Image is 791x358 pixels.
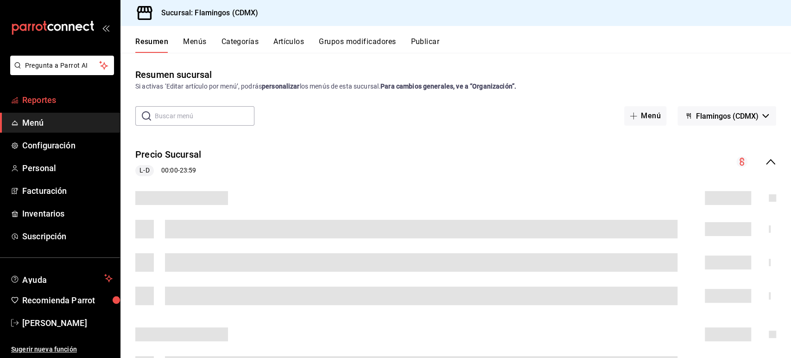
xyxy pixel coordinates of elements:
[319,37,396,53] button: Grupos modificadores
[136,166,153,175] span: L-D
[154,7,258,19] h3: Sucursal: Flamingos (CDMX)
[677,106,776,126] button: Flamingos (CDMX)
[10,56,114,75] button: Pregunta a Parrot AI
[135,68,212,82] div: Resumen sucursal
[22,185,113,197] span: Facturación
[135,37,791,53] div: navigation tabs
[183,37,206,53] button: Menús
[120,141,791,184] div: collapse-menu-row
[262,83,300,90] strong: personalizar
[102,24,109,32] button: open_drawer_menu
[22,207,113,220] span: Inventarios
[22,294,113,307] span: Recomienda Parrot
[6,67,114,77] a: Pregunta a Parrot AI
[135,37,168,53] button: Resumen
[25,61,100,70] span: Pregunta a Parrot AI
[624,106,666,126] button: Menú
[11,345,113,354] span: Sugerir nueva función
[273,37,304,53] button: Artículos
[411,37,439,53] button: Publicar
[22,94,113,106] span: Reportes
[696,112,759,121] span: Flamingos (CDMX)
[380,83,516,90] strong: Para cambios generales, ve a “Organización”.
[22,116,113,129] span: Menú
[22,317,113,329] span: [PERSON_NAME]
[22,162,113,174] span: Personal
[22,230,113,243] span: Suscripción
[22,139,113,152] span: Configuración
[155,107,254,125] input: Buscar menú
[135,82,776,91] div: Si activas ‘Editar artículo por menú’, podrás los menús de esta sucursal.
[22,273,101,284] span: Ayuda
[135,148,201,161] button: Precio Sucursal
[135,165,201,176] div: 00:00 - 23:59
[221,37,259,53] button: Categorías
